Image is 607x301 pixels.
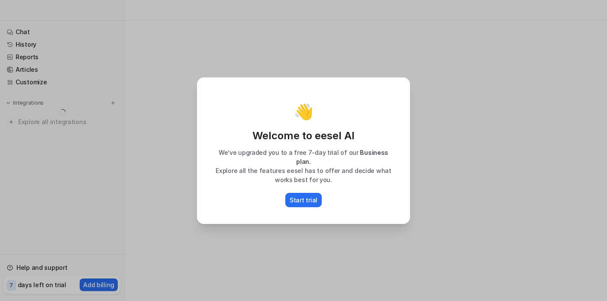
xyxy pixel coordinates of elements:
[207,129,400,143] p: Welcome to eesel AI
[285,193,322,207] button: Start trial
[207,166,400,184] p: Explore all the features eesel has to offer and decide what works best for you.
[290,195,317,205] p: Start trial
[294,103,313,120] p: 👋
[207,148,400,166] p: We’ve upgraded you to a free 7-day trial of our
